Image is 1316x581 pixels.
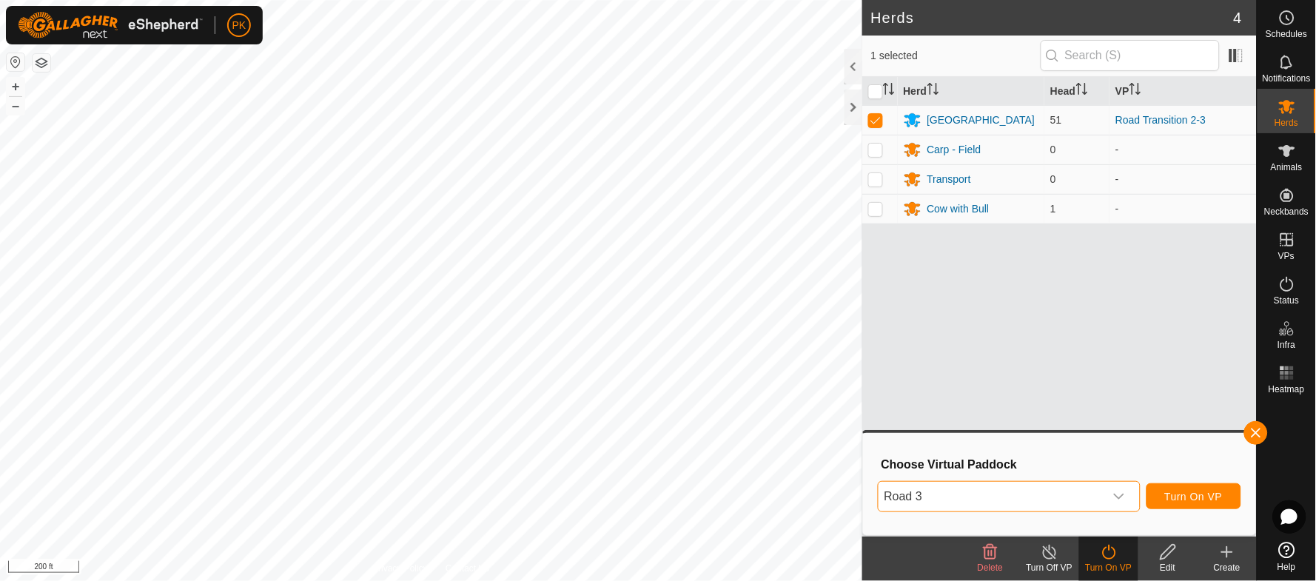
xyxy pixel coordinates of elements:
[1266,30,1307,38] span: Schedules
[927,172,971,187] div: Transport
[1271,163,1303,172] span: Animals
[883,85,895,97] p-sorticon: Activate to sort
[1044,77,1109,106] th: Head
[1147,483,1241,509] button: Turn On VP
[232,18,246,33] span: PK
[7,53,24,71] button: Reset Map
[1269,385,1305,394] span: Heatmap
[1079,561,1138,574] div: Turn On VP
[1109,194,1257,224] td: -
[446,562,489,575] a: Contact Us
[1115,114,1206,126] a: Road Transition 2-3
[1258,536,1316,577] a: Help
[1264,207,1309,216] span: Neckbands
[1198,561,1257,574] div: Create
[1278,252,1295,261] span: VPs
[1104,482,1134,511] div: dropdown trigger
[18,12,203,38] img: Gallagher Logo
[7,78,24,95] button: +
[1275,118,1298,127] span: Herds
[882,457,1241,471] h3: Choose Virtual Paddock
[978,562,1004,573] span: Delete
[1050,114,1062,126] span: 51
[1129,85,1141,97] p-sorticon: Activate to sort
[1234,7,1242,29] span: 4
[927,142,981,158] div: Carp - Field
[871,9,1234,27] h2: Herds
[871,48,1041,64] span: 1 selected
[1274,296,1299,305] span: Status
[927,85,939,97] p-sorticon: Activate to sort
[879,482,1104,511] span: Road 3
[33,54,50,72] button: Map Layers
[898,77,1045,106] th: Herd
[1109,77,1257,106] th: VP
[1109,135,1257,164] td: -
[927,201,990,217] div: Cow with Bull
[1165,491,1223,503] span: Turn On VP
[1041,40,1220,71] input: Search (S)
[1050,203,1056,215] span: 1
[1076,85,1088,97] p-sorticon: Activate to sort
[1278,340,1295,349] span: Infra
[1020,561,1079,574] div: Turn Off VP
[927,112,1035,128] div: [GEOGRAPHIC_DATA]
[1263,74,1311,83] span: Notifications
[7,97,24,115] button: –
[1109,164,1257,194] td: -
[1278,562,1296,571] span: Help
[1050,144,1056,155] span: 0
[372,562,428,575] a: Privacy Policy
[1050,173,1056,185] span: 0
[1138,561,1198,574] div: Edit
